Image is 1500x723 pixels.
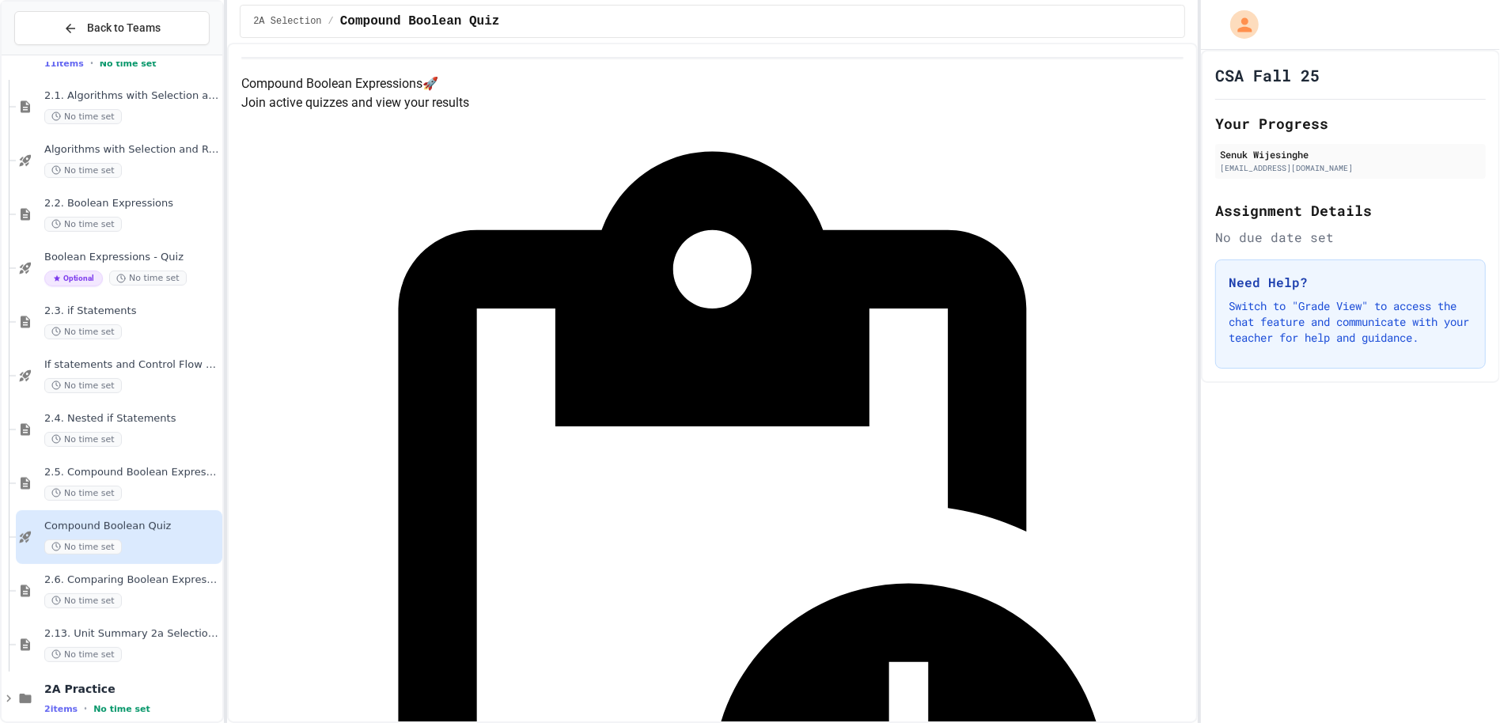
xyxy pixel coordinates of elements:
span: No time set [44,217,122,232]
span: No time set [44,378,122,393]
span: No time set [44,109,122,124]
div: My Account [1214,6,1263,43]
span: 11 items [44,59,84,69]
h2: Assignment Details [1215,199,1486,221]
h2: Your Progress [1215,112,1486,134]
span: 2.4. Nested if Statements [44,412,219,426]
span: No time set [44,324,122,339]
h3: Need Help? [1229,273,1472,292]
span: • [90,57,93,70]
span: • [84,702,87,715]
span: Compound Boolean Quiz [340,12,500,31]
div: No due date set [1215,228,1486,247]
span: No time set [44,647,122,662]
button: Back to Teams [14,11,210,45]
h1: CSA Fall 25 [1215,64,1320,86]
span: 2.2. Boolean Expressions [44,197,219,210]
p: Join active quizzes and view your results [241,93,1184,112]
span: Algorithms with Selection and Repetition - Topic 2.1 [44,143,219,157]
div: [EMAIL_ADDRESS][DOMAIN_NAME] [1220,162,1481,174]
span: No time set [44,539,122,555]
span: No time set [44,486,122,501]
span: 2.13. Unit Summary 2a Selection (2.1-2.6) [44,627,219,641]
span: No time set [93,704,150,714]
span: 2A Selection [253,15,321,28]
span: If statements and Control Flow - Quiz [44,358,219,372]
span: No time set [109,271,187,286]
span: No time set [44,163,122,178]
p: Switch to "Grade View" to access the chat feature and communicate with your teacher for help and ... [1229,298,1472,346]
div: Senuk Wijesinghe [1220,147,1481,161]
span: 2.5. Compound Boolean Expressions [44,466,219,479]
span: 2A Practice [44,682,219,696]
span: No time set [44,593,122,608]
span: 2 items [44,704,78,714]
span: 2.1. Algorithms with Selection and Repetition [44,89,219,103]
span: No time set [100,59,157,69]
span: Back to Teams [87,20,161,36]
span: Optional [44,271,103,286]
span: Compound Boolean Quiz [44,520,219,533]
span: / [328,15,334,28]
span: No time set [44,432,122,447]
h4: Compound Boolean Expressions 🚀 [241,74,1184,93]
span: Boolean Expressions - Quiz [44,251,219,264]
span: 2.3. if Statements [44,305,219,318]
span: 2.6. Comparing Boolean Expressions ([PERSON_NAME] Laws) [44,573,219,587]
